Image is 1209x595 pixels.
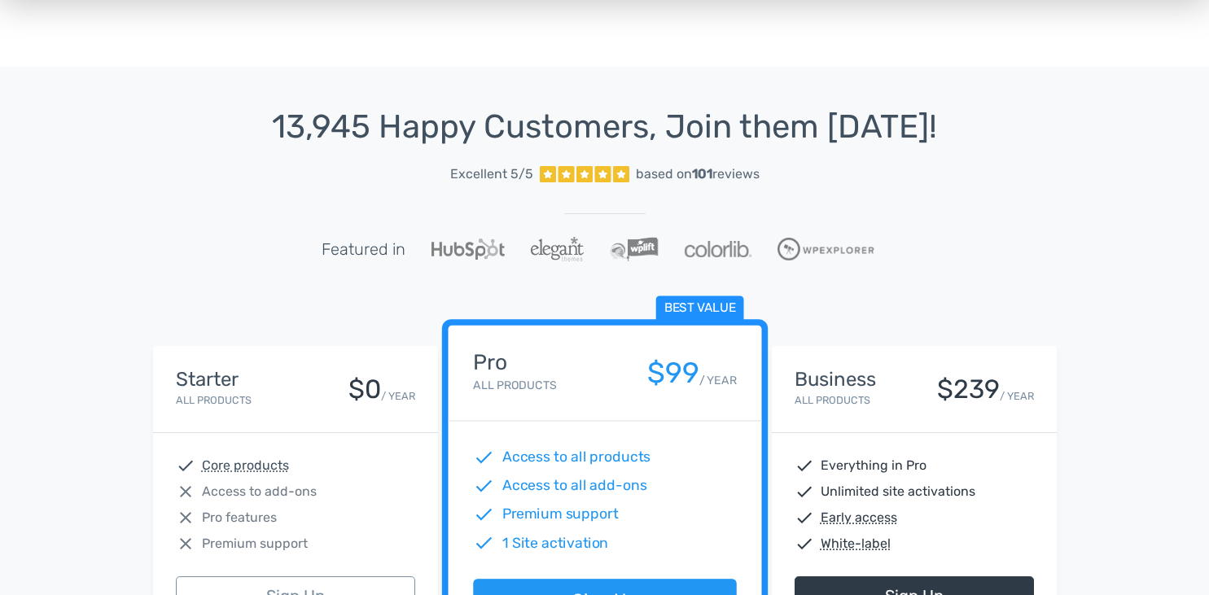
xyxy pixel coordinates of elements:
[431,238,505,260] img: Hubspot
[473,475,494,497] span: check
[636,164,760,184] div: based on reviews
[646,357,699,389] div: $99
[821,482,975,501] span: Unlimited site activations
[699,372,736,389] small: / YEAR
[473,447,494,468] span: check
[531,237,584,261] img: ElegantThemes
[473,351,556,374] h4: Pro
[473,504,494,525] span: check
[795,482,814,501] span: check
[610,237,658,261] img: WPLift
[473,378,556,392] small: All Products
[153,158,1057,190] a: Excellent 5/5 based on101reviews
[685,241,751,257] img: Colorlib
[937,375,1000,404] div: $239
[202,534,308,553] span: Premium support
[176,456,195,475] span: check
[795,508,814,527] span: check
[450,164,533,184] span: Excellent 5/5
[502,447,650,468] span: Access to all products
[795,456,814,475] span: check
[502,532,608,553] span: 1 Site activation
[153,109,1057,145] h1: 13,945 Happy Customers, Join them [DATE]!
[202,456,289,475] abbr: Core products
[778,238,874,260] img: WPExplorer
[655,296,743,322] span: Best value
[795,534,814,553] span: check
[821,456,926,475] span: Everything in Pro
[473,532,494,553] span: check
[176,534,195,553] span: close
[821,534,891,553] abbr: White-label
[795,369,876,390] h4: Business
[502,504,618,525] span: Premium support
[202,482,317,501] span: Access to add-ons
[821,508,897,527] abbr: Early access
[692,166,712,182] strong: 101
[176,482,195,501] span: close
[176,369,252,390] h4: Starter
[348,375,381,404] div: $0
[176,508,195,527] span: close
[795,394,870,406] small: All Products
[176,394,252,406] small: All Products
[322,240,405,258] h5: Featured in
[502,475,646,497] span: Access to all add-ons
[1000,388,1034,404] small: / YEAR
[381,388,415,404] small: / YEAR
[202,508,277,527] span: Pro features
